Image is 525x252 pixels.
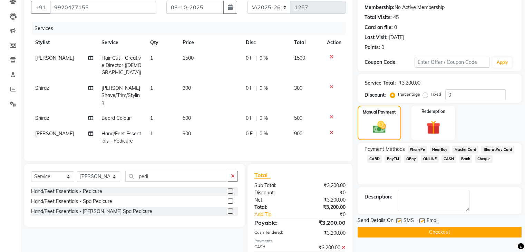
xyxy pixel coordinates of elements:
button: Apply [492,57,512,68]
span: 500 [183,115,191,121]
span: 500 [294,115,302,121]
div: Hand/Feet Essentials - Spa Pedicure [31,198,112,205]
button: Checkout [358,227,522,238]
div: Net: [249,196,300,204]
span: Total [254,172,270,179]
div: CASH [249,244,300,251]
div: Hand/Feet Essentials - Pedicure [31,188,102,195]
span: 1 [150,115,153,121]
div: ₹3,200.00 [300,204,351,211]
span: 0 % [260,55,268,62]
div: Cash Tendered: [249,230,300,237]
span: [PERSON_NAME] [35,130,74,137]
div: ₹3,200.00 [300,196,351,204]
span: 0 % [260,130,268,137]
span: ONLINE [421,155,439,163]
span: 1500 [183,55,194,61]
span: 0 F [246,130,253,137]
div: No Active Membership [364,4,515,11]
div: Service Total: [364,79,396,87]
div: Card on file: [364,24,393,31]
div: ₹3,200.00 [300,219,351,227]
span: | [255,115,257,122]
th: Action [323,35,346,50]
span: 1 [150,130,153,137]
span: 0 F [246,115,253,122]
input: Enter Offer / Coupon Code [415,57,490,68]
span: GPay [404,155,418,163]
span: Hair Cut - Creative Director ([DEMOGRAPHIC_DATA]) [101,55,142,76]
span: Beard Colour [101,115,131,121]
span: Master Card [452,146,478,154]
span: BharatPay Card [481,146,514,154]
div: Sub Total: [249,182,300,189]
span: Email [427,217,438,225]
span: 0 % [260,85,268,92]
div: ₹0 [308,211,350,218]
span: Cheque [475,155,493,163]
div: Discount: [364,91,386,99]
span: 0 % [260,115,268,122]
span: Payment Methods [364,146,405,153]
th: Service [97,35,146,50]
span: PhonePe [408,146,427,154]
input: Search by Name/Mobile/Email/Code [50,1,156,14]
div: Payments [254,238,346,244]
span: 1 [150,55,153,61]
span: 1500 [294,55,305,61]
span: Bank [459,155,473,163]
div: 0 [394,24,397,31]
div: Hand/Feet Essentials - [PERSON_NAME] Spa Pedicure [31,208,152,215]
div: Points: [364,44,380,51]
div: Total: [249,204,300,211]
div: ₹0 [300,189,351,196]
span: CASH [441,155,456,163]
span: | [255,130,257,137]
div: Description: [364,193,392,201]
div: Last Visit: [364,34,388,41]
th: Disc [242,35,290,50]
span: Hand/Feet Essentials - Pedicure [101,130,141,144]
div: ₹3,200.00 [300,244,351,251]
label: Manual Payment [363,109,396,115]
div: [DATE] [389,34,404,41]
span: [PERSON_NAME] Shave/Trim/Styling [101,85,140,106]
a: Add Tip [249,211,308,218]
img: _gift.svg [422,119,445,136]
span: | [255,55,257,62]
span: 1 [150,85,153,91]
span: Send Details On [358,217,393,225]
img: _cash.svg [369,119,390,135]
span: PayTM [385,155,401,163]
th: Qty [146,35,178,50]
span: CARD [367,155,382,163]
div: ₹3,200.00 [300,182,351,189]
span: NearBuy [430,146,449,154]
th: Total [290,35,323,50]
span: 300 [294,85,302,91]
span: 900 [294,130,302,137]
div: ₹3,200.00 [399,79,420,87]
span: 900 [183,130,191,137]
div: Coupon Code [364,59,415,66]
div: Services [32,22,351,35]
div: Total Visits: [364,14,392,21]
button: +91 [31,1,50,14]
label: Redemption [421,108,445,115]
span: 300 [183,85,191,91]
span: SMS [404,217,414,225]
th: Price [178,35,242,50]
div: ₹3,200.00 [300,230,351,237]
label: Fixed [431,91,441,97]
div: 0 [381,44,384,51]
div: 45 [393,14,399,21]
span: 0 F [246,85,253,92]
span: 0 F [246,55,253,62]
th: Stylist [31,35,97,50]
label: Percentage [398,91,420,97]
div: Payable: [249,219,300,227]
span: [PERSON_NAME] [35,55,74,61]
input: Search or Scan [125,171,228,182]
span: Shiraz [35,115,49,121]
span: Shiraz [35,85,49,91]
